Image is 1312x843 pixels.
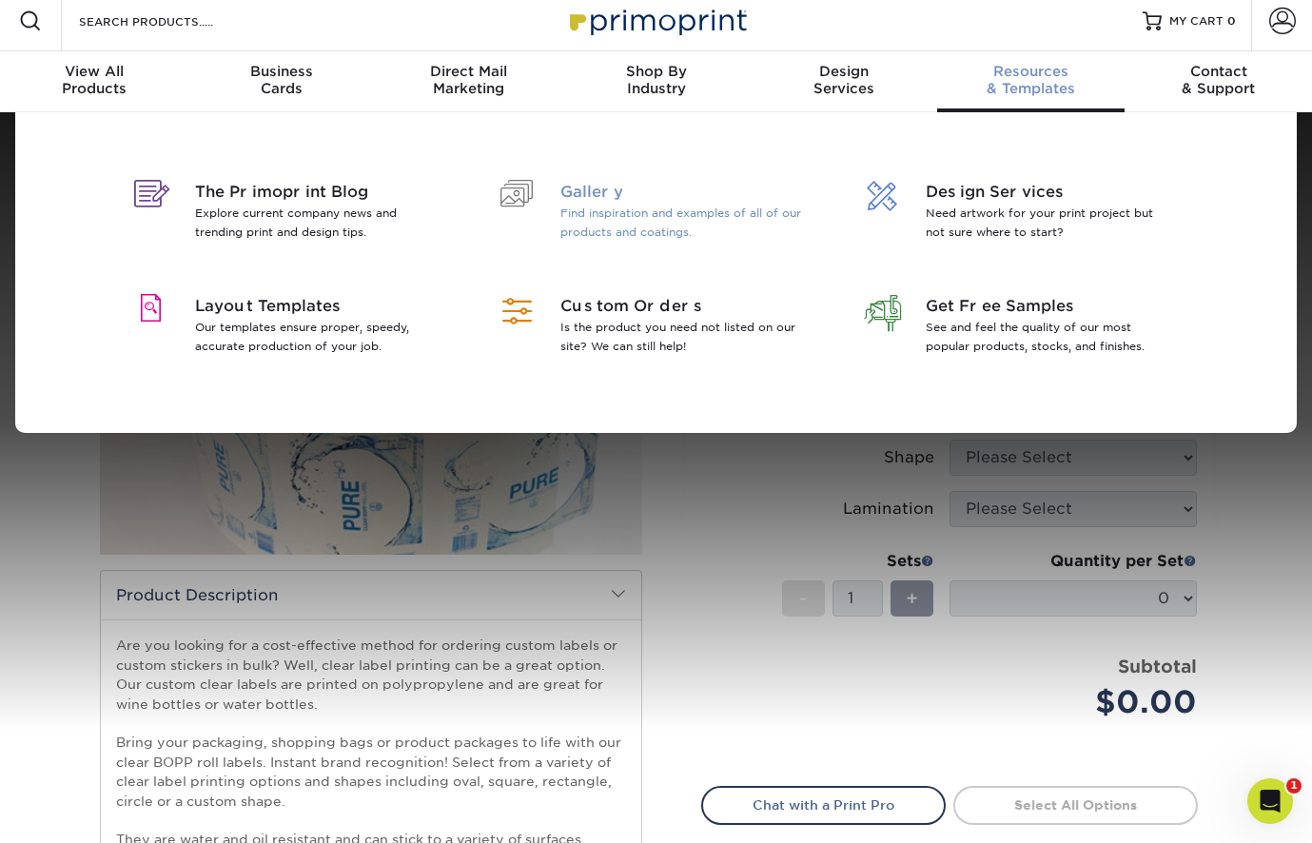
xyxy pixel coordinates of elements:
span: Gallery [560,181,807,204]
a: Layout Templates Our templates ensure proper, speedy, accurate production of your job. [123,272,460,386]
div: Industry [562,63,750,97]
a: Contact& Support [1125,51,1312,112]
p: Explore current company news and trending print and design tips. [195,204,441,242]
a: The Primoprint Blog Explore current company news and trending print and design tips. [123,158,460,272]
a: Select All Options [953,786,1198,824]
a: Direct MailMarketing [375,51,562,112]
span: Business [187,63,375,80]
div: Marketing [375,63,562,97]
div: Services [750,63,937,97]
a: Custom Orders Is the product you need not listed on our site? We can still help! [488,272,825,386]
a: Design Services Need artwork for your print project but not sure where to start? [853,158,1190,272]
a: BusinessCards [187,51,375,112]
span: Shop By [562,63,750,80]
p: Is the product you need not listed on our site? We can still help! [560,318,807,356]
iframe: Intercom live chat [1247,778,1293,824]
span: Design [750,63,937,80]
span: Resources [937,63,1125,80]
a: DesignServices [750,51,937,112]
span: The Primoprint Blog [195,181,441,204]
a: Shop ByIndustry [562,51,750,112]
span: MY CART [1169,13,1224,29]
input: SEARCH PRODUCTS..... [77,10,263,32]
div: & Templates [937,63,1125,97]
span: 0 [1227,14,1236,28]
span: Custom Orders [560,295,807,318]
p: Our templates ensure proper, speedy, accurate production of your job. [195,318,441,356]
div: Cards [187,63,375,97]
span: Design Services [926,181,1172,204]
p: Need artwork for your print project but not sure where to start? [926,204,1172,242]
div: & Support [1125,63,1312,97]
span: 1 [1286,778,1302,794]
p: Find inspiration and examples of all of our products and coatings. [560,204,807,242]
a: Get Free Samples See and feel the quality of our most popular products, stocks, and finishes. [853,272,1190,386]
a: Resources& Templates [937,51,1125,112]
a: Gallery Find inspiration and examples of all of our products and coatings. [488,158,825,272]
span: Layout Templates [195,295,441,318]
span: Contact [1125,63,1312,80]
p: See and feel the quality of our most popular products, stocks, and finishes. [926,318,1172,356]
span: Get Free Samples [926,295,1172,318]
a: Chat with a Print Pro [701,786,946,824]
span: Direct Mail [375,63,562,80]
